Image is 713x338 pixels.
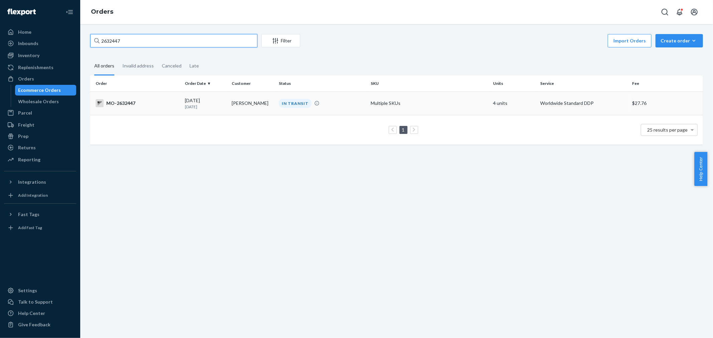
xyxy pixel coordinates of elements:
[261,34,300,47] button: Filter
[18,156,40,163] div: Reporting
[4,177,76,187] button: Integrations
[15,85,77,96] a: Ecommerce Orders
[538,75,629,92] th: Service
[4,319,76,330] button: Give Feedback
[86,2,119,22] ol: breadcrumbs
[15,96,77,107] a: Wholesale Orders
[401,127,406,133] a: Page 1 is your current page
[608,34,651,47] button: Import Orders
[7,9,36,15] img: Flexport logo
[18,321,50,328] div: Give Feedback
[18,225,42,230] div: Add Fast Tag
[656,34,703,47] button: Create order
[63,5,76,19] button: Close Navigation
[4,120,76,130] a: Freight
[90,75,182,92] th: Order
[122,57,154,74] div: Invalid address
[18,98,59,105] div: Wholesale Orders
[673,5,686,19] button: Open notifications
[4,285,76,296] a: Settings
[661,37,698,44] div: Create order
[4,222,76,233] a: Add Fast Tag
[4,131,76,142] a: Prep
[185,97,227,110] div: [DATE]
[4,38,76,49] a: Inbounds
[491,92,538,115] td: 4 units
[629,92,703,115] td: $27.76
[4,108,76,118] a: Parcel
[4,190,76,201] a: Add Integration
[90,34,257,47] input: Search orders
[18,110,32,116] div: Parcel
[540,100,627,107] p: Worldwide Standard DDP
[262,37,300,44] div: Filter
[18,122,34,128] div: Freight
[4,297,76,307] a: Talk to Support
[18,40,38,47] div: Inbounds
[18,64,53,71] div: Replenishments
[4,50,76,61] a: Inventory
[4,142,76,153] a: Returns
[18,133,28,140] div: Prep
[229,92,276,115] td: [PERSON_NAME]
[276,75,368,92] th: Status
[368,75,491,92] th: SKU
[91,8,113,15] a: Orders
[4,27,76,37] a: Home
[18,144,36,151] div: Returns
[4,308,76,319] a: Help Center
[18,299,53,305] div: Talk to Support
[232,80,273,86] div: Customer
[190,57,199,74] div: Late
[96,99,180,107] div: MO-2632447
[18,310,45,317] div: Help Center
[491,75,538,92] th: Units
[4,154,76,165] a: Reporting
[688,5,701,19] button: Open account menu
[647,127,688,133] span: 25 results per page
[18,179,46,185] div: Integrations
[182,75,229,92] th: Order Date
[18,192,48,198] div: Add Integration
[18,211,39,218] div: Fast Tags
[18,87,61,94] div: Ecommerce Orders
[94,57,114,75] div: All orders
[185,104,227,110] p: [DATE]
[4,209,76,220] button: Fast Tags
[4,73,76,84] a: Orders
[4,62,76,73] a: Replenishments
[629,75,703,92] th: Fee
[18,287,37,294] div: Settings
[279,99,312,108] div: IN TRANSIT
[162,57,182,74] div: Canceled
[18,75,34,82] div: Orders
[658,5,672,19] button: Open Search Box
[18,29,31,35] div: Home
[368,92,491,115] td: Multiple SKUs
[694,152,707,186] button: Help Center
[18,52,39,59] div: Inventory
